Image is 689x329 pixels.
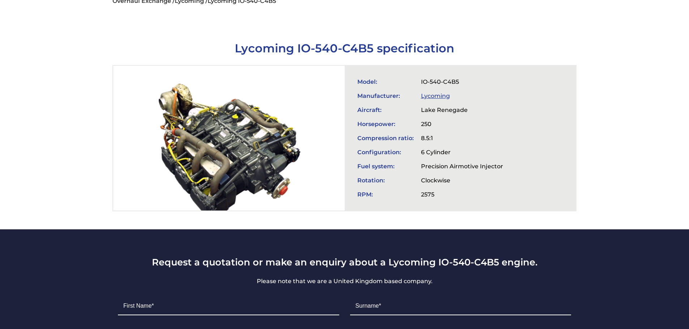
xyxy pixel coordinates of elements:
[354,173,417,187] td: Rotation:
[112,277,577,286] p: Please note that we are a United Kingdom based company.
[417,75,507,89] td: IO-540-C4B5
[350,297,571,315] input: Surname*
[417,117,507,131] td: 250
[354,89,417,103] td: Manufacturer:
[354,131,417,145] td: Compression ratio:
[354,145,417,159] td: Configuration:
[417,145,507,159] td: 6 Cylinder
[421,92,450,99] a: Lycoming
[354,103,417,117] td: Aircraft:
[354,75,417,89] td: Model:
[417,187,507,202] td: 2575
[354,159,417,173] td: Fuel system:
[118,297,339,315] input: First Name*
[417,103,507,117] td: Lake Renegade
[112,256,577,268] h3: Request a quotation or make an enquiry about a Lycoming IO-540-C4B5 engine.
[354,117,417,131] td: Horsepower:
[417,173,507,187] td: Clockwise
[417,159,507,173] td: Precision Airmotive Injector
[354,187,417,202] td: RPM:
[112,41,577,55] h1: Lycoming IO-540-C4B5 specification
[417,131,507,145] td: 8.5:1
